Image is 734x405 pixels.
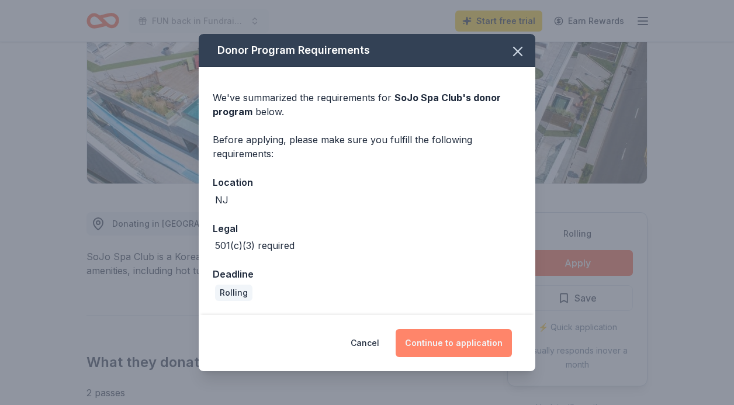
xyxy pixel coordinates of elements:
div: 501(c)(3) required [215,238,295,252]
button: Continue to application [396,329,512,357]
div: Legal [213,221,521,236]
div: Deadline [213,266,521,282]
button: Cancel [351,329,379,357]
div: Location [213,175,521,190]
div: NJ [215,193,228,207]
div: Donor Program Requirements [199,34,535,67]
div: Rolling [215,285,252,301]
div: Before applying, please make sure you fulfill the following requirements: [213,133,521,161]
div: We've summarized the requirements for below. [213,91,521,119]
